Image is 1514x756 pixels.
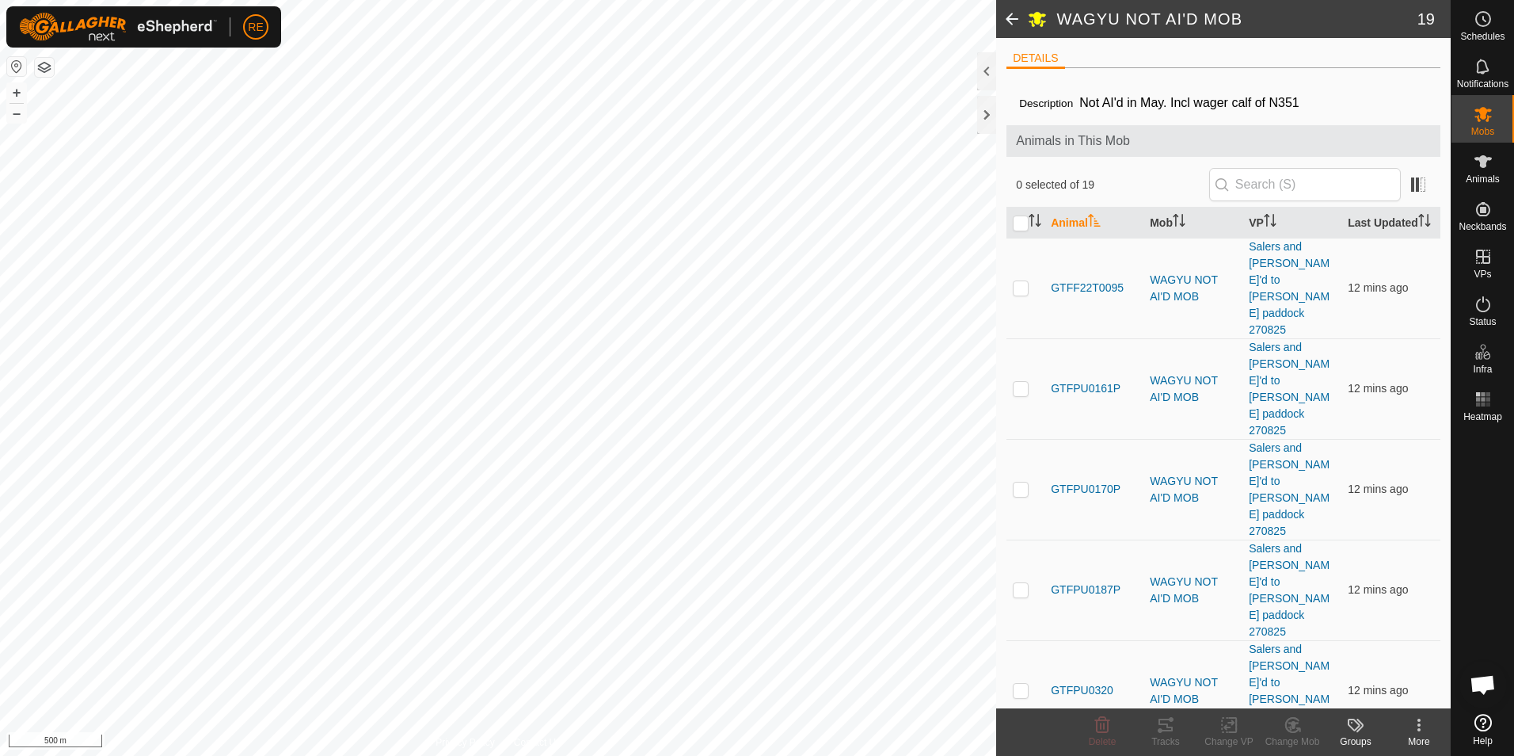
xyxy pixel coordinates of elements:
a: Salers and [PERSON_NAME]'d to [PERSON_NAME] paddock 270825 [1249,240,1330,336]
p-sorticon: Activate to sort [1029,216,1041,229]
button: – [7,104,26,123]
span: 28 Aug 2025, 11:45 am [1348,281,1408,294]
h2: WAGYU NOT AI'D MOB [1056,10,1417,29]
p-sorticon: Activate to sort [1088,216,1101,229]
span: GTFPU0320 [1051,682,1113,699]
span: 28 Aug 2025, 11:45 am [1348,382,1408,395]
span: Delete [1089,736,1116,747]
div: WAGYU NOT AI'D MOB [1150,272,1236,305]
button: Map Layers [35,58,54,77]
p-sorticon: Activate to sort [1418,216,1431,229]
a: Help [1451,708,1514,752]
img: Gallagher Logo [19,13,217,41]
th: VP [1242,208,1341,239]
span: Animals in This Mob [1016,132,1431,151]
span: GTFF22T0095 [1051,280,1124,296]
span: Not AI'd in May. Incl wager calf of N351 [1073,90,1306,116]
span: Notifications [1457,79,1508,89]
th: Mob [1143,208,1242,239]
span: 28 Aug 2025, 11:45 am [1348,684,1408,697]
span: 19 [1417,7,1435,31]
span: GTFPU0170P [1051,481,1120,498]
a: Salers and [PERSON_NAME]'d to [PERSON_NAME] paddock 270825 [1249,542,1330,638]
span: Heatmap [1463,412,1502,422]
div: WAGYU NOT AI'D MOB [1150,473,1236,506]
div: Tracks [1134,735,1197,749]
span: Neckbands [1459,222,1506,231]
th: Animal [1044,208,1143,239]
li: DETAILS [1006,50,1064,69]
th: Last Updated [1341,208,1440,239]
span: RE [248,19,263,36]
span: 0 selected of 19 [1016,177,1209,193]
span: GTFPU0187P [1051,582,1120,598]
span: 28 Aug 2025, 11:45 am [1348,583,1408,596]
div: Groups [1324,735,1387,749]
div: WAGYU NOT AI'D MOB [1150,574,1236,607]
a: Contact Us [514,735,561,750]
span: Animals [1466,174,1500,184]
div: WAGYU NOT AI'D MOB [1150,372,1236,406]
span: GTFPU0161P [1051,380,1120,397]
p-sorticon: Activate to sort [1173,216,1185,229]
span: 28 Aug 2025, 11:44 am [1348,483,1408,495]
input: Search (S) [1209,168,1401,201]
div: Change VP [1197,735,1261,749]
span: Mobs [1471,127,1494,136]
label: Description [1019,97,1073,109]
button: + [7,83,26,102]
a: Privacy Policy [436,735,495,750]
div: Change Mob [1261,735,1324,749]
span: Status [1469,317,1496,326]
span: Help [1473,736,1493,746]
a: Open chat [1459,661,1507,708]
span: Infra [1473,365,1492,374]
span: Schedules [1460,32,1504,41]
a: Salers and [PERSON_NAME]'d to [PERSON_NAME] paddock 270825 [1249,643,1330,739]
div: WAGYU NOT AI'D MOB [1150,674,1236,708]
div: More [1387,735,1451,749]
a: Salers and [PERSON_NAME]'d to [PERSON_NAME] paddock 270825 [1249,441,1330,537]
button: Reset Map [7,57,26,76]
span: VPs [1474,269,1491,279]
a: Salers and [PERSON_NAME]'d to [PERSON_NAME] paddock 270825 [1249,341,1330,437]
p-sorticon: Activate to sort [1264,216,1276,229]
